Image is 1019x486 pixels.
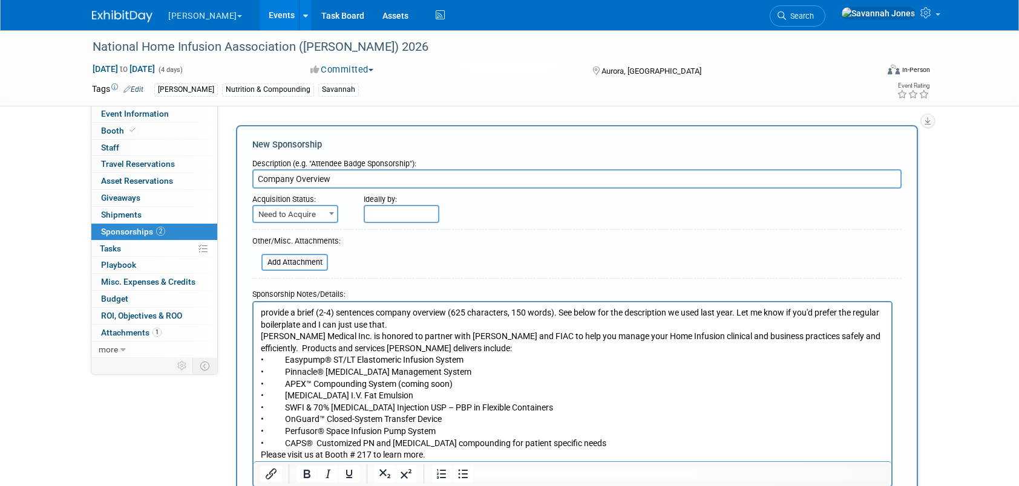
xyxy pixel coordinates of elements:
[91,274,217,290] a: Misc. Expenses & Credits
[252,205,338,223] span: Need to Acquire
[101,193,140,202] span: Giveaways
[841,7,916,20] img: Savannah Jones
[252,236,341,250] div: Other/Misc. Attachments:
[123,85,143,94] a: Edit
[101,311,182,320] span: ROI, Objectives & ROO
[902,65,930,74] div: In-Person
[431,465,452,482] button: Numbered list
[92,83,143,97] td: Tags
[91,140,217,156] a: Staff
[805,63,930,81] div: Event Format
[897,83,929,89] div: Event Rating
[101,227,165,236] span: Sponsorships
[156,227,165,236] span: 2
[770,5,825,27] a: Search
[91,190,217,206] a: Giveaways
[453,465,473,482] button: Bullet list
[306,63,378,76] button: Committed
[601,66,701,76] span: Aurora, [GEOGRAPHIC_DATA]
[364,189,846,205] div: Ideally by:
[297,465,317,482] button: Bold
[375,465,395,482] button: Subscript
[101,277,195,287] span: Misc. Expenses & Credits
[252,153,902,169] div: Description (e.g. "Attendee Badge Sponsorship"):
[101,210,142,219] span: Shipments
[118,64,129,74] span: to
[101,143,119,152] span: Staff
[252,138,902,151] div: New Sponsorship
[152,328,162,337] span: 1
[396,465,416,482] button: Superscript
[101,294,128,303] span: Budget
[101,328,162,337] span: Attachments
[252,189,346,205] div: Acquisition Status:
[88,36,859,58] div: National Home Infusion Aassociation ([PERSON_NAME]) 2026
[91,207,217,223] a: Shipments
[786,11,814,21] span: Search
[318,83,359,96] div: Savannah
[91,224,217,240] a: Sponsorships2
[91,308,217,324] a: ROI, Objectives & ROO
[101,126,138,135] span: Booth
[318,465,338,482] button: Italic
[222,83,314,96] div: Nutrition & Compounding
[101,260,136,270] span: Playbook
[101,109,169,118] span: Event Information
[101,159,175,169] span: Travel Reservations
[99,345,118,354] span: more
[92,10,152,22] img: ExhibitDay
[254,302,891,461] iframe: Rich Text Area
[91,241,217,257] a: Tasks
[92,63,156,74] span: [DATE] [DATE]
[101,176,173,186] span: Asset Reservations
[91,156,217,172] a: Travel Reservations
[91,173,217,189] a: Asset Reservations
[154,83,218,96] div: [PERSON_NAME]
[91,123,217,139] a: Booth
[252,283,893,301] div: Sponsorship Notes/Details:
[91,257,217,273] a: Playbook
[888,65,900,74] img: Format-Inperson.png
[91,325,217,341] a: Attachments1
[91,342,217,358] a: more
[100,244,121,253] span: Tasks
[91,291,217,307] a: Budget
[157,66,183,74] span: (4 days)
[339,465,359,482] button: Underline
[91,106,217,122] a: Event Information
[193,358,218,374] td: Toggle Event Tabs
[129,127,136,134] i: Booth reservation complete
[254,206,337,223] span: Need to Acquire
[261,465,281,482] button: Insert/edit link
[172,358,193,374] td: Personalize Event Tab Strip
